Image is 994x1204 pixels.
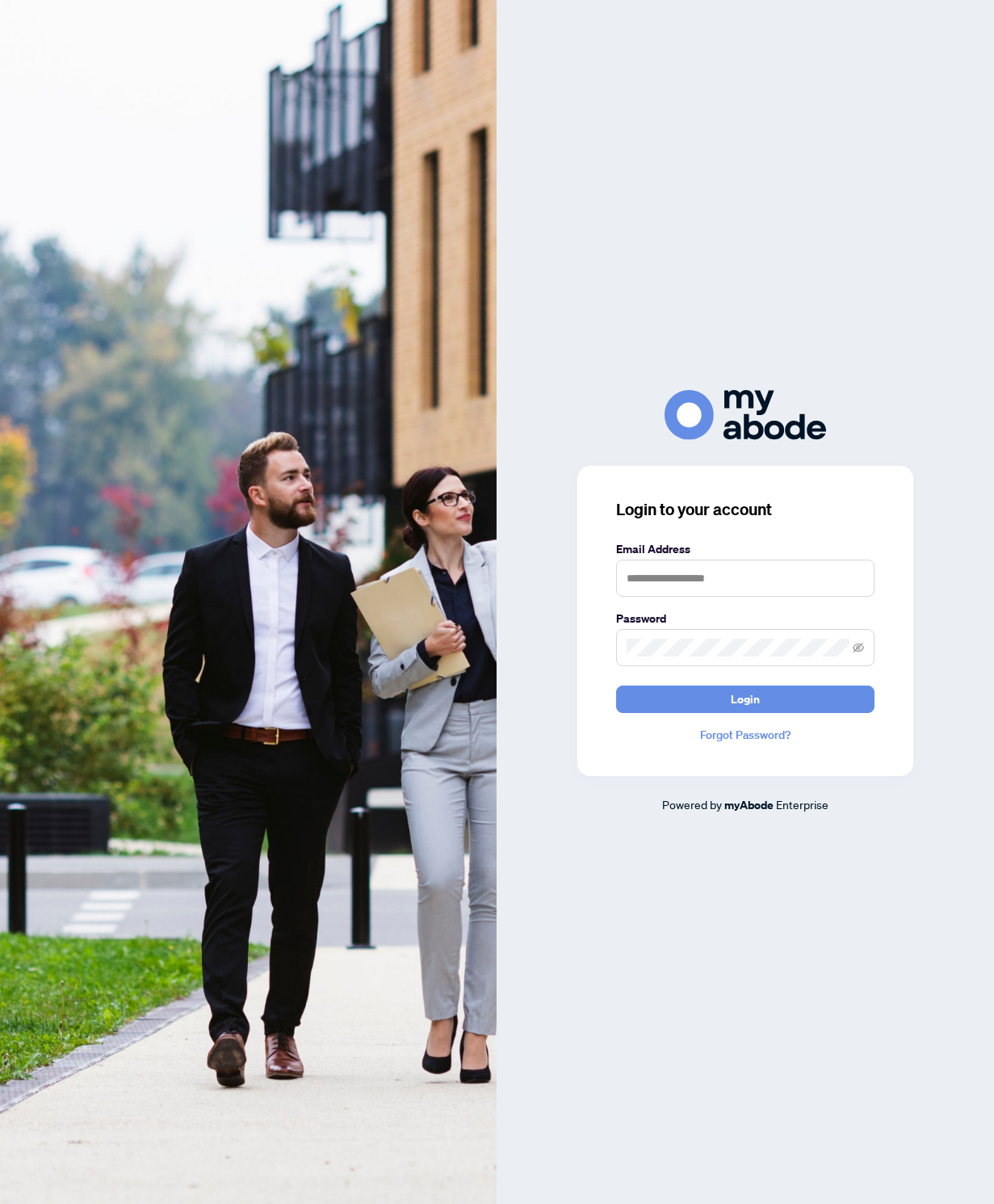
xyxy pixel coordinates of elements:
[616,726,874,744] a: Forgot Password?
[616,686,874,713] button: Login
[616,610,874,627] label: Password
[731,686,760,712] span: Login
[853,642,864,653] span: eye-invisible
[662,797,722,812] span: Powered by
[665,390,826,439] img: ma-logo
[724,796,774,814] a: myAbode
[616,540,874,558] label: Email Address
[616,498,874,521] h3: Login to your account
[776,797,828,812] span: Enterprise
